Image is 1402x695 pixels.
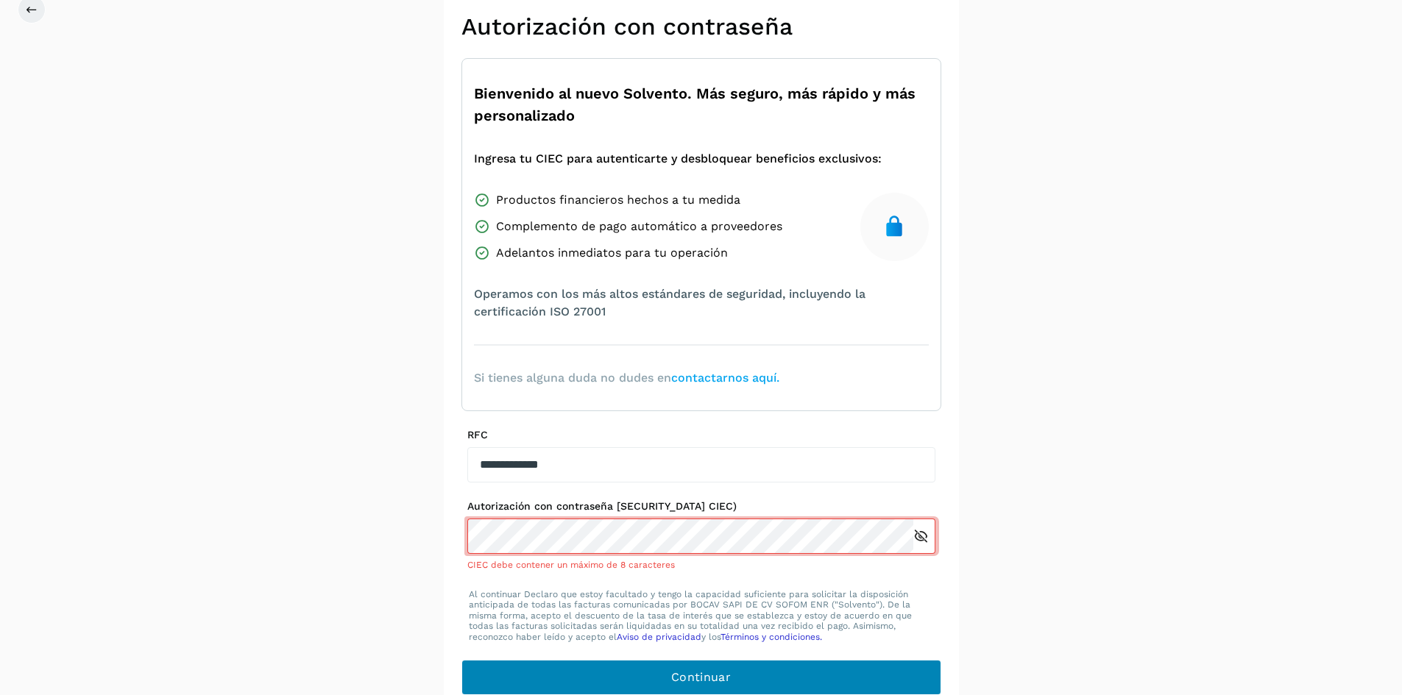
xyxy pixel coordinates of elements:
[461,660,941,695] button: Continuar
[496,191,740,209] span: Productos financieros hechos a tu medida
[474,369,779,387] span: Si tienes alguna duda no dudes en
[474,285,929,321] span: Operamos con los más altos estándares de seguridad, incluyendo la certificación ISO 27001
[721,632,822,642] a: Términos y condiciones.
[474,82,929,126] span: Bienvenido al nuevo Solvento. Más seguro, más rápido y más personalizado
[671,669,731,685] span: Continuar
[496,244,728,262] span: Adelantos inmediatos para tu operación
[467,560,675,570] span: CIEC debe contener un máximo de 8 caracteres
[882,215,906,238] img: secure
[461,13,941,40] h2: Autorización con contraseña
[467,429,935,441] label: RFC
[474,150,882,168] span: Ingresa tu CIEC para autenticarte y desbloquear beneficios exclusivos:
[496,218,782,235] span: Complemento de pago automático a proveedores
[671,371,779,385] a: contactarnos aquí.
[617,632,701,642] a: Aviso de privacidad
[467,500,935,513] label: Autorización con contraseña [SECURITY_DATA] CIEC)
[469,589,934,642] p: Al continuar Declaro que estoy facultado y tengo la capacidad suficiente para solicitar la dispos...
